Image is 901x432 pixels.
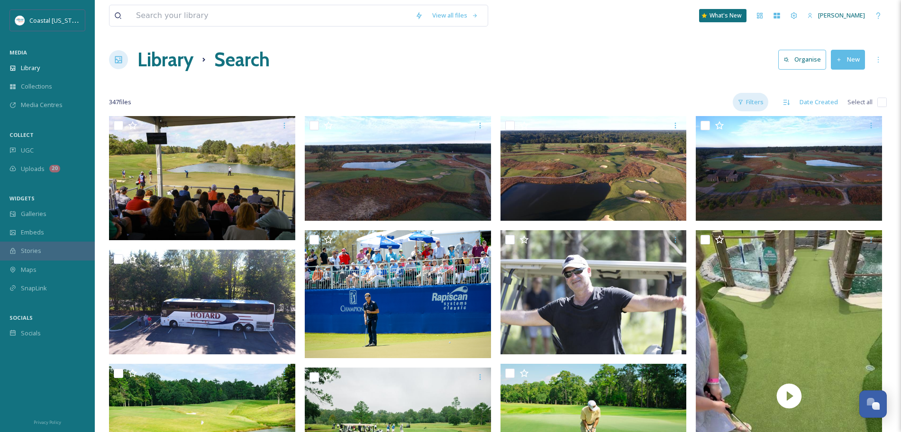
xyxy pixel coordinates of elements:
[859,390,887,418] button: Open Chat
[131,5,410,26] input: Search your library
[696,116,882,221] img: Golf_MossyOak_39.JPG
[699,9,746,22] a: What's New
[9,49,27,56] span: MEDIA
[34,419,61,425] span: Privacy Policy
[21,209,46,218] span: Galleries
[21,246,41,255] span: Stories
[795,93,843,111] div: Date Created
[305,116,491,221] img: Golf_MossyOak_35.JPG
[109,250,295,354] img: Golf_MossyOak_67.JPG
[15,16,25,25] img: download%20%281%29.jpeg
[733,93,768,111] div: Filters
[49,165,60,172] div: 20
[9,195,35,202] span: WIDGETS
[818,11,865,19] span: [PERSON_NAME]
[847,98,873,107] span: Select all
[109,98,131,107] span: 347 file s
[137,45,193,74] a: Library
[21,284,47,293] span: SnapLink
[9,131,34,138] span: COLLECT
[21,100,63,109] span: Media Centres
[831,50,865,69] button: New
[214,45,270,74] h1: Search
[802,6,870,25] a: [PERSON_NAME]
[21,265,36,274] span: Maps
[21,82,52,91] span: Collections
[21,63,40,72] span: Library
[21,228,44,237] span: Embeds
[9,314,33,321] span: SOCIALS
[428,6,483,25] a: View all files
[29,16,84,25] span: Coastal [US_STATE]
[778,50,826,69] button: Organise
[21,164,45,173] span: Uploads
[501,230,687,354] img: Golf65.JPG
[305,230,491,358] img: Corona Premier Patio.png
[34,416,61,427] a: Privacy Policy
[109,116,295,240] img: Day2-378.jpg
[21,329,41,338] span: Socials
[501,116,687,221] img: Golf_MossyOak_85.JPG
[21,146,34,155] span: UGC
